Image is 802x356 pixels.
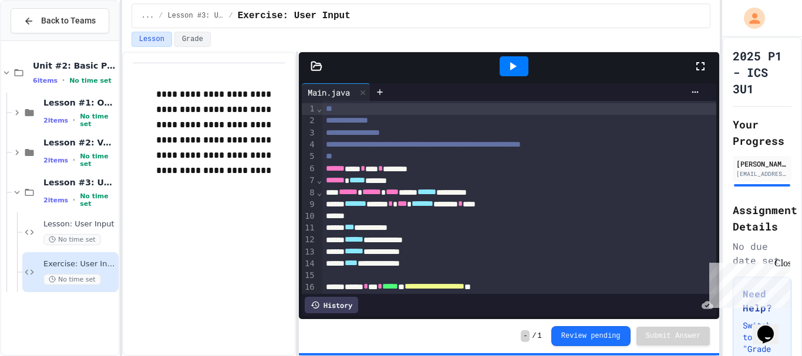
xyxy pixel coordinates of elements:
[43,259,116,269] span: Exercise: User Input
[43,97,116,108] span: Lesson #1: Output/Output Formatting
[62,76,65,85] span: •
[316,104,322,113] span: Fold line
[43,117,68,124] span: 2 items
[69,77,112,84] span: No time set
[73,195,75,205] span: •
[73,116,75,125] span: •
[305,297,358,313] div: History
[141,11,154,21] span: ...
[302,234,316,246] div: 12
[43,196,68,204] span: 2 items
[733,48,791,97] h1: 2025 P1 - ICS 3U1
[238,9,351,23] span: Exercise: User Input
[33,77,58,84] span: 6 items
[532,331,536,341] span: /
[302,270,316,282] div: 15
[302,115,316,127] div: 2
[302,151,316,162] div: 5
[43,219,116,229] span: Lesson: User Input
[41,15,96,27] span: Back to Teams
[43,137,116,148] span: Lesson #2: Variables & Data Types
[80,113,116,128] span: No time set
[5,5,81,74] div: Chat with us now!Close
[736,158,788,169] div: [PERSON_NAME]
[43,234,101,245] span: No time set
[80,152,116,168] span: No time set
[736,169,788,178] div: [EMAIL_ADDRESS][DOMAIN_NAME]
[521,330,530,342] span: -
[733,202,791,235] h2: Assignment Details
[302,103,316,115] div: 1
[551,326,631,346] button: Review pending
[80,192,116,208] span: No time set
[43,177,116,188] span: Lesson #3: User Input
[229,11,233,21] span: /
[302,187,316,199] div: 8
[316,188,322,197] span: Fold line
[132,32,172,47] button: Lesson
[302,175,316,187] div: 7
[168,11,224,21] span: Lesson #3: User Input
[302,211,316,222] div: 10
[733,116,791,149] h2: Your Progress
[302,83,370,101] div: Main.java
[538,331,542,341] span: 1
[43,274,101,285] span: No time set
[302,127,316,139] div: 3
[11,8,109,33] button: Back to Teams
[302,139,316,151] div: 4
[302,246,316,258] div: 13
[646,331,701,341] span: Submit Answer
[302,282,316,293] div: 16
[753,309,790,344] iframe: chat widget
[302,293,316,305] div: 17
[43,157,68,164] span: 2 items
[705,258,790,308] iframe: chat widget
[302,199,316,211] div: 9
[732,5,768,32] div: My Account
[302,222,316,234] div: 11
[316,175,322,185] span: Fold line
[159,11,163,21] span: /
[302,86,356,99] div: Main.java
[636,327,710,345] button: Submit Answer
[73,155,75,165] span: •
[174,32,211,47] button: Grade
[733,239,791,267] div: No due date set
[302,163,316,175] div: 6
[33,60,116,71] span: Unit #2: Basic Programming Concepts
[302,258,316,270] div: 14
